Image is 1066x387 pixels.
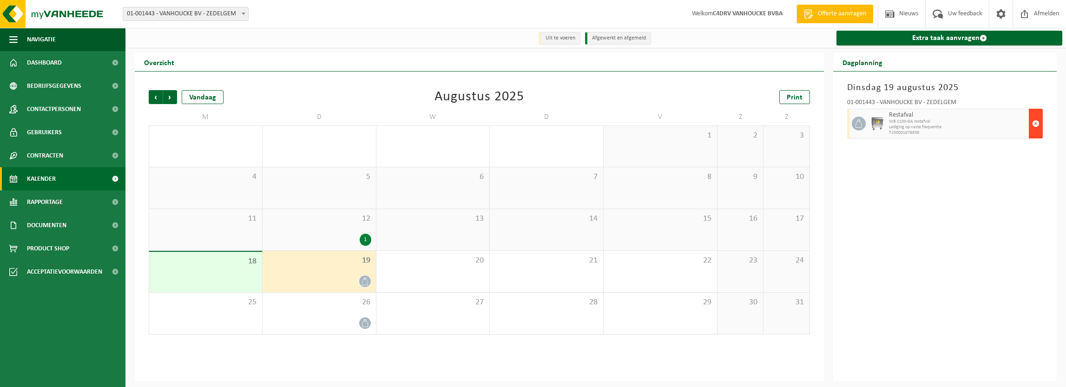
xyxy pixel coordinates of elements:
[27,167,56,190] span: Kalender
[722,297,759,308] span: 30
[889,125,1027,130] span: Lediging op vaste frequentie
[360,234,371,246] div: 1
[182,90,224,104] div: Vandaag
[154,214,257,224] span: 11
[768,131,805,141] span: 3
[722,256,759,266] span: 23
[539,32,580,45] li: Uit te voeren
[494,214,599,224] span: 14
[27,260,102,283] span: Acceptatievoorwaarden
[27,144,63,167] span: Contracten
[722,214,759,224] span: 16
[154,172,257,182] span: 4
[267,256,371,266] span: 19
[490,109,604,125] td: D
[889,130,1027,136] span: T250001678939
[494,297,599,308] span: 28
[870,117,884,131] img: WB-1100-GAL-GY-02
[149,109,263,125] td: M
[889,119,1027,125] span: WB-1100-GA restafval
[27,98,81,121] span: Contactpersonen
[154,297,257,308] span: 25
[27,237,69,260] span: Product Shop
[608,172,712,182] span: 8
[604,109,717,125] td: V
[27,74,81,98] span: Bedrijfsgegevens
[585,32,651,45] li: Afgewerkt en afgemeld
[434,90,524,104] div: Augustus 2025
[27,51,62,74] span: Dashboard
[123,7,248,20] span: 01-001443 - VANHOUCKE BV - ZEDELGEM
[713,10,783,17] strong: C4DRV VANHOUCKE BVBA
[847,99,1043,109] div: 01-001443 - VANHOUCKE BV - ZEDELGEM
[381,256,485,266] span: 20
[768,214,805,224] span: 17
[27,28,56,51] span: Navigatie
[889,112,1027,119] span: Restafval
[833,53,892,71] h2: Dagplanning
[376,109,490,125] td: W
[768,256,805,266] span: 24
[263,109,376,125] td: D
[836,31,1062,46] a: Extra taak aanvragen
[154,256,257,267] span: 18
[768,172,805,182] span: 10
[608,256,712,266] span: 22
[494,172,599,182] span: 7
[717,109,764,125] td: Z
[381,214,485,224] span: 13
[768,297,805,308] span: 31
[267,297,371,308] span: 26
[722,131,759,141] span: 2
[27,214,66,237] span: Documenten
[27,121,62,144] span: Gebruikers
[608,214,712,224] span: 15
[267,214,371,224] span: 12
[847,81,1043,95] h3: Dinsdag 19 augustus 2025
[796,5,873,23] a: Offerte aanvragen
[27,190,63,214] span: Rapportage
[381,172,485,182] span: 6
[267,172,371,182] span: 5
[608,131,712,141] span: 1
[787,94,803,101] span: Print
[135,53,184,71] h2: Overzicht
[163,90,177,104] span: Volgende
[123,7,249,21] span: 01-001443 - VANHOUCKE BV - ZEDELGEM
[149,90,163,104] span: Vorige
[608,297,712,308] span: 29
[722,172,759,182] span: 9
[779,90,810,104] a: Print
[494,256,599,266] span: 21
[816,9,869,19] span: Offerte aanvragen
[763,109,810,125] td: Z
[381,297,485,308] span: 27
